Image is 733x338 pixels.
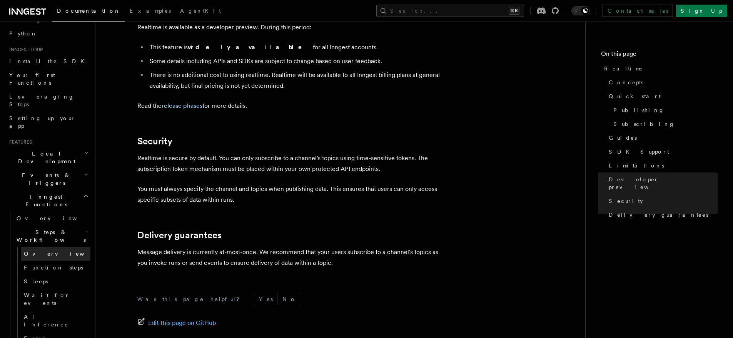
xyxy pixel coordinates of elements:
[21,261,90,274] a: Function steps
[24,251,103,257] span: Overview
[9,58,89,64] span: Install the SDK
[606,194,718,208] a: Security
[609,148,669,156] span: SDK Support
[21,310,90,331] a: AI Inference
[162,102,202,109] a: release phases
[606,75,718,89] a: Concepts
[137,247,445,268] p: Message delivery is currently at-most-once. We recommend that your users subscribe to a channel's...
[21,288,90,310] a: Wait for events
[147,56,445,67] li: Some details including APIs and SDKs are subject to change based on user feedback.
[6,68,90,90] a: Your first Functions
[609,197,643,205] span: Security
[180,8,221,14] span: AgentKit
[137,136,172,147] a: Security
[609,162,664,169] span: Limitations
[606,145,718,159] a: SDK Support
[6,190,90,211] button: Inngest Functions
[601,49,718,62] h4: On this page
[609,79,643,86] span: Concepts
[254,293,277,305] button: Yes
[606,89,718,103] a: Quick start
[9,115,75,129] span: Setting up your app
[609,134,637,142] span: Guides
[188,44,313,51] strong: widely available
[613,106,665,114] span: Publishing
[9,30,37,37] span: Python
[137,230,222,241] a: Delivery guarantees
[606,208,718,222] a: Delivery guarantees
[606,159,718,172] a: Limitations
[509,7,519,15] kbd: ⌘K
[6,139,32,145] span: Features
[24,292,70,306] span: Wait for events
[601,62,718,75] a: Realtime
[13,211,90,225] a: Overview
[17,215,96,221] span: Overview
[21,274,90,288] a: Sleeps
[137,22,445,33] p: Realtime is available as a developer preview. During this period:
[610,117,718,131] a: Subscribing
[9,94,74,107] span: Leveraging Steps
[6,111,90,133] a: Setting up your app
[130,8,171,14] span: Examples
[148,318,216,328] span: Edit this page on GitHub
[13,225,90,247] button: Steps & Workflows
[609,92,661,100] span: Quick start
[24,278,48,284] span: Sleeps
[376,5,524,17] button: Search...⌘K
[610,103,718,117] a: Publishing
[57,8,120,14] span: Documentation
[125,2,175,21] a: Examples
[606,131,718,145] a: Guides
[137,318,216,328] a: Edit this page on GitHub
[9,72,55,86] span: Your first Functions
[613,120,675,128] span: Subscribing
[6,168,90,190] button: Events & Triggers
[6,193,83,208] span: Inngest Functions
[24,264,83,271] span: Function steps
[6,150,84,165] span: Local Development
[13,228,86,244] span: Steps & Workflows
[24,314,68,328] span: AI Inference
[571,6,590,15] button: Toggle dark mode
[52,2,125,22] a: Documentation
[6,90,90,111] a: Leveraging Steps
[147,42,445,53] li: This feature is for all Inngest accounts.
[278,293,301,305] button: No
[21,247,90,261] a: Overview
[6,171,84,187] span: Events & Triggers
[609,176,718,191] span: Developer preview
[147,70,445,91] li: There is no additional cost to using realtime. Realtime will be available to all Inngest billing ...
[6,47,43,53] span: Inngest tour
[606,172,718,194] a: Developer preview
[137,153,445,174] p: Realtime is secure by default. You can only subscribe to a channel's topics using time-sensitive ...
[609,211,708,219] span: Delivery guarantees
[137,184,445,205] p: You must always specify the channel and topics when publishing data. This ensures that users can ...
[137,295,245,303] p: Was this page helpful?
[6,147,90,168] button: Local Development
[137,100,445,111] p: Read the for more details.
[6,54,90,68] a: Install the SDK
[175,2,225,21] a: AgentKit
[676,5,727,17] a: Sign Up
[604,65,643,72] span: Realtime
[603,5,673,17] a: Contact sales
[6,27,90,40] a: Python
